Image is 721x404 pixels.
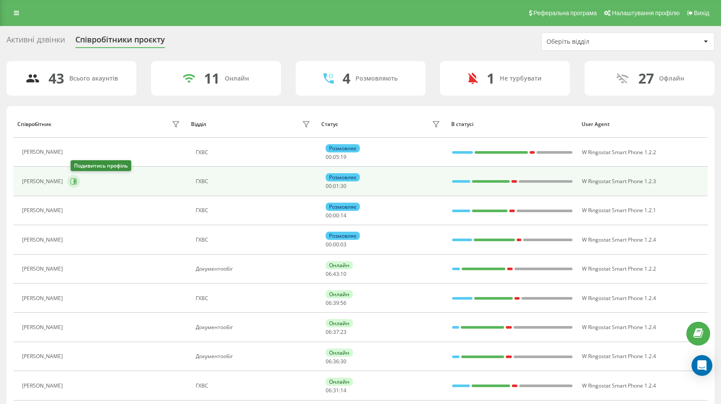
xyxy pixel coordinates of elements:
[340,270,346,278] span: 10
[196,295,313,301] div: ГХВС
[22,324,65,330] div: [PERSON_NAME]
[582,121,704,127] div: User Agent
[333,328,339,336] span: 37
[326,153,332,161] span: 00
[326,358,332,365] span: 06
[326,387,332,394] span: 06
[17,121,52,127] div: Співробітник
[582,236,656,243] span: W Ringostat Smart Phone 1.2.4
[326,349,353,357] div: Онлайн
[692,355,712,376] div: Open Intercom Messenger
[326,271,346,277] div: : :
[22,149,65,155] div: [PERSON_NAME]
[582,207,656,214] span: W Ringostat Smart Phone 1.2.1
[326,299,332,307] span: 06
[659,75,684,82] div: Офлайн
[487,70,495,87] div: 1
[333,212,339,219] span: 00
[69,75,118,82] div: Всього акаунтів
[356,75,398,82] div: Розмовляють
[500,75,542,82] div: Не турбувати
[22,237,65,243] div: [PERSON_NAME]
[340,358,346,365] span: 30
[582,352,656,360] span: W Ringostat Smart Phone 1.2.4
[582,178,656,185] span: W Ringostat Smart Phone 1.2.3
[340,241,346,248] span: 03
[340,387,346,394] span: 14
[191,121,206,127] div: Відділ
[326,183,346,189] div: : :
[326,329,346,335] div: : :
[326,388,346,394] div: : :
[326,378,353,386] div: Онлайн
[196,207,313,213] div: ГХВС
[326,241,332,248] span: 00
[225,75,249,82] div: Онлайн
[694,10,709,16] span: Вихід
[6,35,65,48] div: Активні дзвінки
[22,207,65,213] div: [PERSON_NAME]
[22,383,65,389] div: [PERSON_NAME]
[196,237,313,243] div: ГХВС
[326,300,346,306] div: : :
[196,324,313,330] div: Документообіг
[196,266,313,272] div: Документообіг
[326,290,353,298] div: Онлайн
[326,154,346,160] div: : :
[638,70,654,87] div: 27
[333,270,339,278] span: 43
[326,319,353,327] div: Онлайн
[340,299,346,307] span: 56
[326,328,332,336] span: 06
[22,266,65,272] div: [PERSON_NAME]
[333,153,339,161] span: 05
[582,265,656,272] span: W Ringostat Smart Phone 1.2.2
[582,149,656,156] span: W Ringostat Smart Phone 1.2.2
[333,299,339,307] span: 39
[333,358,339,365] span: 36
[326,232,360,240] div: Розмовляє
[196,383,313,389] div: ГХВС
[326,359,346,365] div: : :
[321,121,338,127] div: Статус
[582,323,656,331] span: W Ringostat Smart Phone 1.2.4
[326,242,346,248] div: : :
[196,149,313,155] div: ГХВС
[612,10,679,16] span: Налаштування профілю
[22,353,65,359] div: [PERSON_NAME]
[22,295,65,301] div: [PERSON_NAME]
[340,328,346,336] span: 23
[326,182,332,190] span: 00
[333,241,339,248] span: 00
[326,212,332,219] span: 00
[326,270,332,278] span: 06
[340,153,346,161] span: 19
[451,121,573,127] div: В статусі
[333,387,339,394] span: 31
[340,212,346,219] span: 14
[196,353,313,359] div: Документообіг
[326,144,360,152] div: Розмовляє
[204,70,220,87] div: 11
[326,203,360,211] div: Розмовляє
[340,182,346,190] span: 30
[333,182,339,190] span: 01
[71,160,131,171] div: Подивитись профіль
[22,178,65,184] div: [PERSON_NAME]
[533,10,597,16] span: Реферальна програма
[326,173,360,181] div: Розмовляє
[196,178,313,184] div: ГХВС
[75,35,165,48] div: Співробітники проєкту
[326,213,346,219] div: : :
[48,70,64,87] div: 43
[343,70,350,87] div: 4
[582,382,656,389] span: W Ringostat Smart Phone 1.2.4
[326,261,353,269] div: Онлайн
[582,294,656,302] span: W Ringostat Smart Phone 1.2.4
[546,38,650,45] div: Оберіть відділ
